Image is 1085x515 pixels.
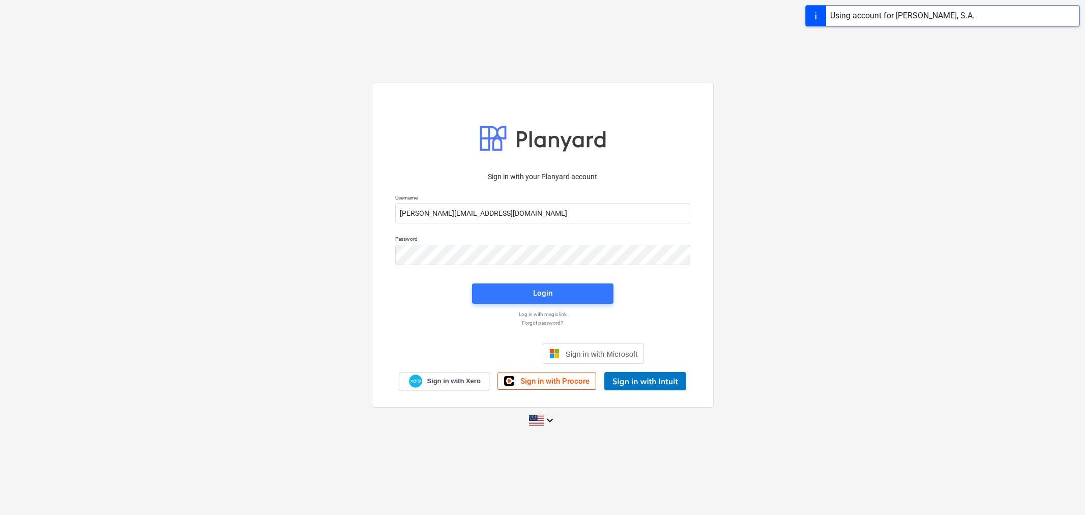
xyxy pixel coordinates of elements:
span: Sign in with Procore [520,377,590,386]
span: Sign in with Microsoft [566,350,638,358]
img: Xero logo [409,375,422,388]
div: Login [533,287,552,300]
button: Login [472,283,613,304]
p: Password [395,236,690,244]
span: Sign in with Xero [427,377,480,386]
div: Using account for [PERSON_NAME], S.A. [830,10,975,22]
a: Log in with magic link [390,311,695,318]
img: Microsoft logo [549,349,560,359]
input: Username [395,203,690,223]
a: Forgot password? [390,320,695,326]
p: Username [395,194,690,203]
p: Sign in with your Planyard account [395,171,690,182]
a: Sign in with Xero [399,373,489,390]
i: keyboard_arrow_down [544,414,556,426]
iframe: Sign in with Google Button [436,342,540,365]
a: Sign in with Procore [497,373,596,390]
